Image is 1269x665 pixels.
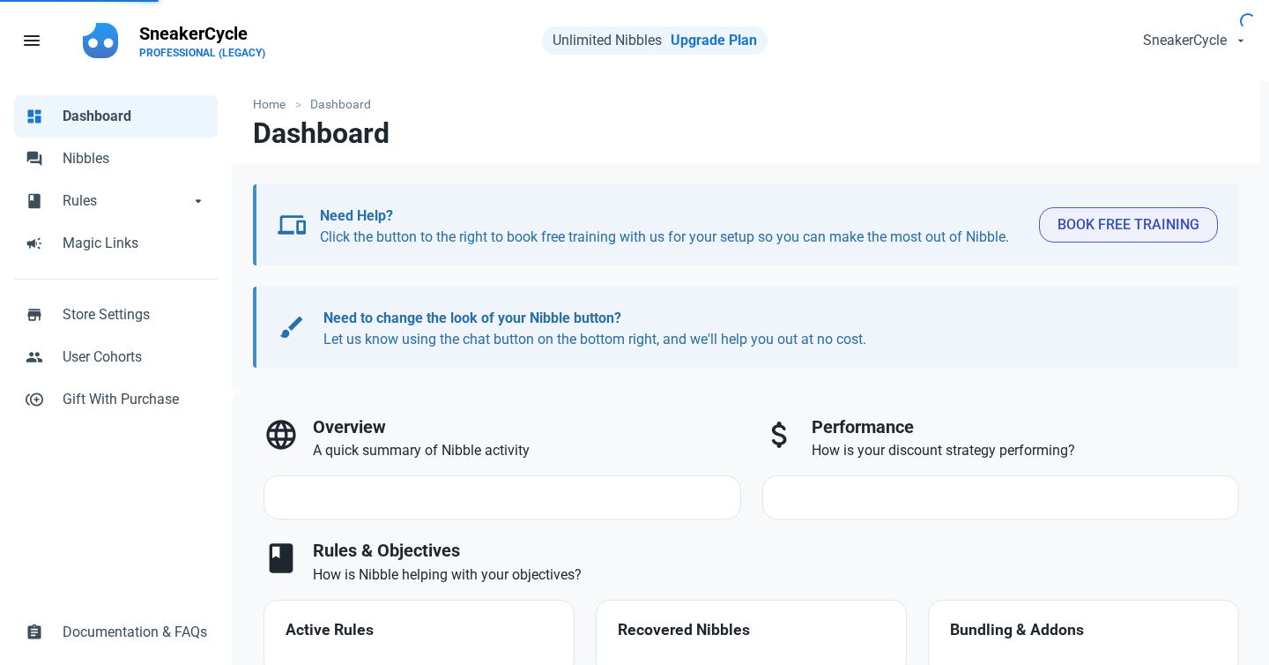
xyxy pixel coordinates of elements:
[14,294,218,336] a: storeStore Settings
[313,417,740,437] h3: Overview
[139,21,265,46] p: SneakerCycle
[14,378,218,421] a: control_point_duplicateGift With Purchase
[26,304,43,322] span: store
[63,106,207,127] span: Dashboard
[63,148,207,169] span: Nibbles
[762,417,798,452] span: attach_money
[263,541,299,576] span: book
[812,417,1239,437] h3: Performance
[63,389,207,410] span: Gift With Purchase
[129,14,276,67] a: SneakerCyclePROFESSIONAL (LEGACY)
[26,106,43,123] span: dashboard
[812,440,1239,461] p: How is your discount strategy performing?
[26,191,43,208] span: book
[14,336,218,378] a: peopleUser Cohorts
[14,95,218,138] a: dashboardDashboard
[26,622,43,639] span: assignment
[618,622,885,639] h4: Recovered Nibbles
[14,180,218,222] a: bookRulesarrow_drop_down
[63,191,189,212] span: Rules
[1039,207,1218,243] button: Book Free Training
[63,304,207,325] span: Store Settings
[14,222,218,265] a: campaignMagic Links
[278,211,306,239] span: devices
[1057,214,1199,235] span: Book Free Training
[278,313,306,341] span: brush
[313,440,740,461] p: A quick summary of Nibble activity
[286,622,553,639] h4: Active Rules
[26,233,43,250] span: campaign
[253,95,294,114] a: Home
[313,541,1239,561] h3: Rules & Objectives
[553,32,662,49] span: Unlimited Nibbles
[263,417,299,452] span: language
[189,191,207,208] span: arrow_drop_down
[320,205,1024,248] p: Click the button to the right to book free training with us for your setup so you can make the mo...
[26,148,43,166] span: forum
[26,389,43,407] span: control_point_duplicate
[323,308,1200,350] p: Let us know using the chat button on the bottom right, and we'll help you out at no cost.
[323,310,621,326] b: Need to change the look of your Nibble button?
[63,622,207,643] span: Documentation & FAQs
[63,347,207,368] span: User Cohorts
[14,138,218,180] a: forumNibbles
[671,32,757,49] a: Upgrade Plan
[950,622,1217,639] h4: Bundling & Addons
[1143,30,1227,51] span: SneakerCycle
[313,564,1239,586] p: How is Nibble helping with your objectives?
[139,46,265,60] p: PROFESSIONAL (LEGACY)
[14,611,218,654] a: assignmentDocumentation & FAQs
[1128,23,1258,58] button: SneakerCycle
[253,117,390,149] h1: Dashboard
[26,347,43,364] span: people
[232,81,1260,117] nav: breadcrumbs
[320,207,393,224] b: Need Help?
[21,30,42,51] span: menu
[63,233,207,254] span: Magic Links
